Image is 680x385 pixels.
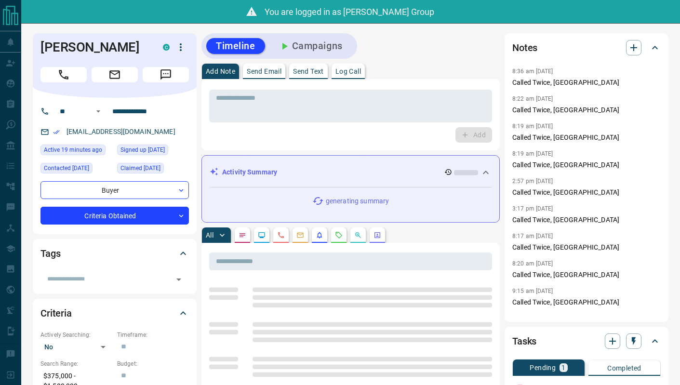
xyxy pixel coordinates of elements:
[117,331,189,339] p: Timeframe:
[512,315,553,322] p: 3:16 pm [DATE]
[93,106,104,117] button: Open
[335,231,343,239] svg: Requests
[512,288,553,294] p: 9:15 am [DATE]
[117,359,189,368] p: Budget:
[354,231,362,239] svg: Opportunities
[293,68,324,75] p: Send Text
[206,38,265,54] button: Timeline
[561,364,565,371] p: 1
[53,129,60,135] svg: Email Verified
[512,242,661,252] p: Called Twice, [GEOGRAPHIC_DATA]
[40,207,189,225] div: Criteria Obtained
[512,123,553,130] p: 8:19 am [DATE]
[258,231,266,239] svg: Lead Browsing Activity
[40,305,72,321] h2: Criteria
[512,95,553,102] p: 8:22 am [DATE]
[120,145,165,155] span: Signed up [DATE]
[40,145,112,158] div: Tue Aug 12 2025
[40,359,112,368] p: Search Range:
[512,160,661,170] p: Called Twice, [GEOGRAPHIC_DATA]
[607,365,641,372] p: Completed
[512,105,661,115] p: Called Twice, [GEOGRAPHIC_DATA]
[40,40,148,55] h1: [PERSON_NAME]
[373,231,381,239] svg: Agent Actions
[40,242,189,265] div: Tags
[512,36,661,59] div: Notes
[117,163,189,176] div: Mon Jun 23 2025
[239,231,246,239] svg: Notes
[530,364,556,371] p: Pending
[40,246,60,261] h2: Tags
[335,68,361,75] p: Log Call
[210,163,492,181] div: Activity Summary
[67,128,175,135] a: [EMAIL_ADDRESS][DOMAIN_NAME]
[92,67,138,82] span: Email
[269,38,352,54] button: Campaigns
[117,145,189,158] div: Mon Jun 23 2025
[120,163,160,173] span: Claimed [DATE]
[512,233,553,239] p: 8:17 am [DATE]
[40,331,112,339] p: Actively Searching:
[512,270,661,280] p: Called Twice, [GEOGRAPHIC_DATA]
[44,163,89,173] span: Contacted [DATE]
[40,163,112,176] div: Mon Jun 23 2025
[265,7,434,17] span: You are logged in as [PERSON_NAME] Group
[512,205,553,212] p: 3:17 pm [DATE]
[247,68,281,75] p: Send Email
[40,302,189,325] div: Criteria
[296,231,304,239] svg: Emails
[512,150,553,157] p: 8:19 am [DATE]
[512,215,661,225] p: Called Twice, [GEOGRAPHIC_DATA]
[512,187,661,198] p: Called Twice, [GEOGRAPHIC_DATA]
[40,181,189,199] div: Buyer
[163,44,170,51] div: condos.ca
[512,133,661,143] p: Called Twice, [GEOGRAPHIC_DATA]
[512,330,661,353] div: Tasks
[512,333,536,349] h2: Tasks
[316,231,323,239] svg: Listing Alerts
[44,145,102,155] span: Active 19 minutes ago
[512,178,553,185] p: 2:57 pm [DATE]
[512,68,553,75] p: 8:36 am [DATE]
[512,260,553,267] p: 8:20 am [DATE]
[143,67,189,82] span: Message
[40,67,87,82] span: Call
[512,78,661,88] p: Called Twice, [GEOGRAPHIC_DATA]
[40,339,112,355] div: No
[512,40,537,55] h2: Notes
[206,68,235,75] p: Add Note
[172,273,186,286] button: Open
[206,232,213,239] p: All
[222,167,277,177] p: Activity Summary
[277,231,285,239] svg: Calls
[326,196,389,206] p: generating summary
[512,297,661,307] p: Called Twice, [GEOGRAPHIC_DATA]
